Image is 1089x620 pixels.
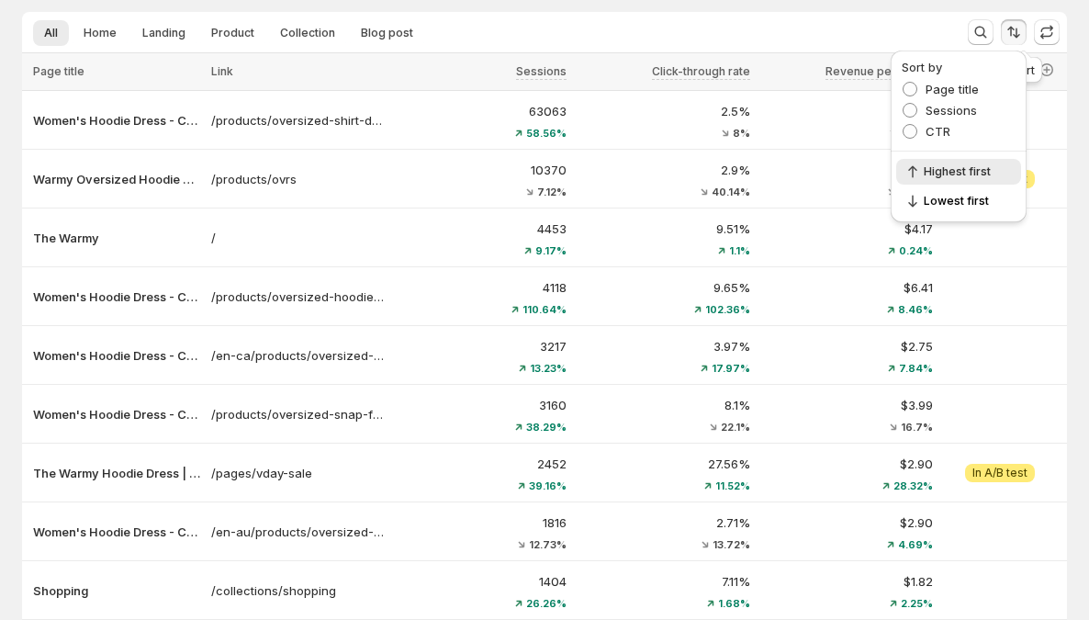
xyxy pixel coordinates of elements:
span: 22.1% [721,422,750,433]
button: Women's Hoodie Dress - Casual Long Sleeve Pullover Sweatshirt Dress [33,111,200,130]
button: Highest first [896,159,1021,185]
p: 9.51% [578,220,749,238]
p: 3160 [395,396,567,414]
span: Revenue per visitor [825,64,933,78]
span: 13.72% [713,539,750,550]
p: 4453 [395,220,567,238]
span: 11.52% [715,480,750,491]
span: 13.23% [530,363,567,374]
span: Lowest first [924,194,1010,209]
span: Link [211,64,233,78]
a: /en-au/products/oversized-shirt-dress [211,523,384,541]
span: CTR [926,124,950,139]
p: 1816 [395,513,567,532]
span: In A/B test [972,466,1027,480]
button: Shopping [33,581,200,600]
p: $2.90 [761,455,933,473]
span: Collection [280,26,335,40]
span: 0.24% [899,245,933,256]
span: 40.14% [712,186,750,197]
span: Page title [33,64,84,78]
span: 8.46% [898,304,933,315]
button: Warmy Oversized Hoodie Dress – Ultra-Soft Fleece Sweatshirt Dress for Women (Plus Size S-3XL), Co... [33,170,200,188]
span: 16.7% [901,422,933,433]
button: Search and filter results [968,19,994,45]
button: Lowest first [896,188,1021,214]
span: 26.26% [526,598,567,609]
p: 3.97% [578,337,749,355]
span: 17.97% [712,363,750,374]
span: 2.25% [901,598,933,609]
button: Women's Hoodie Dress - Casual Long Sleeve Pullover Sweatshirt Dress [33,405,200,423]
span: 7.84% [899,363,933,374]
a: /products/oversized-shirt-dress [211,111,384,130]
p: $3.99 [761,396,933,414]
a: /en-ca/products/oversized-shirt-dress [211,346,384,365]
p: 2.9% [578,161,749,179]
span: 39.16% [529,480,567,491]
p: 2.71% [578,513,749,532]
span: 102.36% [705,304,750,315]
span: 9.17% [535,245,567,256]
span: Sort by [902,60,942,74]
span: 8% [733,128,750,139]
a: /products/oversized-snap-fit-hoodie [211,405,384,423]
p: /products/oversized-hoodie-dress [211,287,384,306]
p: 2.5% [578,102,749,120]
button: The Warmy [33,229,200,247]
span: 28.32% [893,480,933,491]
a: /pages/vday-sale [211,464,384,482]
p: 8.1% [578,396,749,414]
span: All [44,26,58,40]
span: Sessions [516,64,567,78]
button: Women's Hoodie Dress - Casual Long Sleeve Pullover Sweatshirt Dress [33,287,200,306]
p: 63063 [395,102,567,120]
p: $3.10 [761,161,933,179]
p: 1404 [395,572,567,591]
span: 12.73% [529,539,567,550]
p: 2452 [395,455,567,473]
p: $2.65 [761,102,933,120]
p: 10370 [395,161,567,179]
span: Home [84,26,117,40]
span: Landing [142,26,185,40]
span: 7.12% [537,186,567,197]
span: 1.68% [718,598,750,609]
a: / [211,229,384,247]
p: $4.17 [761,220,933,238]
button: Sort the results [1001,19,1027,45]
button: Women's Hoodie Dress - Casual Long Sleeve Pullover Sweatshirt Dress [33,346,200,365]
p: 27.56% [578,455,749,473]
p: $1.82 [761,572,933,591]
button: The Warmy Hoodie Dress | The Perfect Valentine’s Day Gift [33,464,200,482]
span: 1.1% [729,245,750,256]
p: $2.90 [761,513,933,532]
button: Women's Hoodie Dress - Casual Long Sleeve Pullover Sweatshirt Dress [33,523,200,541]
p: 9.65% [578,278,749,297]
span: 38.29% [526,422,567,433]
span: Sessions [926,103,977,118]
span: 4.69% [898,539,933,550]
a: /collections/shopping [211,581,384,600]
a: /products/ovrs [211,170,384,188]
p: 7.11% [578,572,749,591]
p: $6.41 [761,278,933,297]
span: Blog post [361,26,413,40]
span: 110.64% [522,304,567,315]
span: Product [211,26,254,40]
p: 4118 [395,278,567,297]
